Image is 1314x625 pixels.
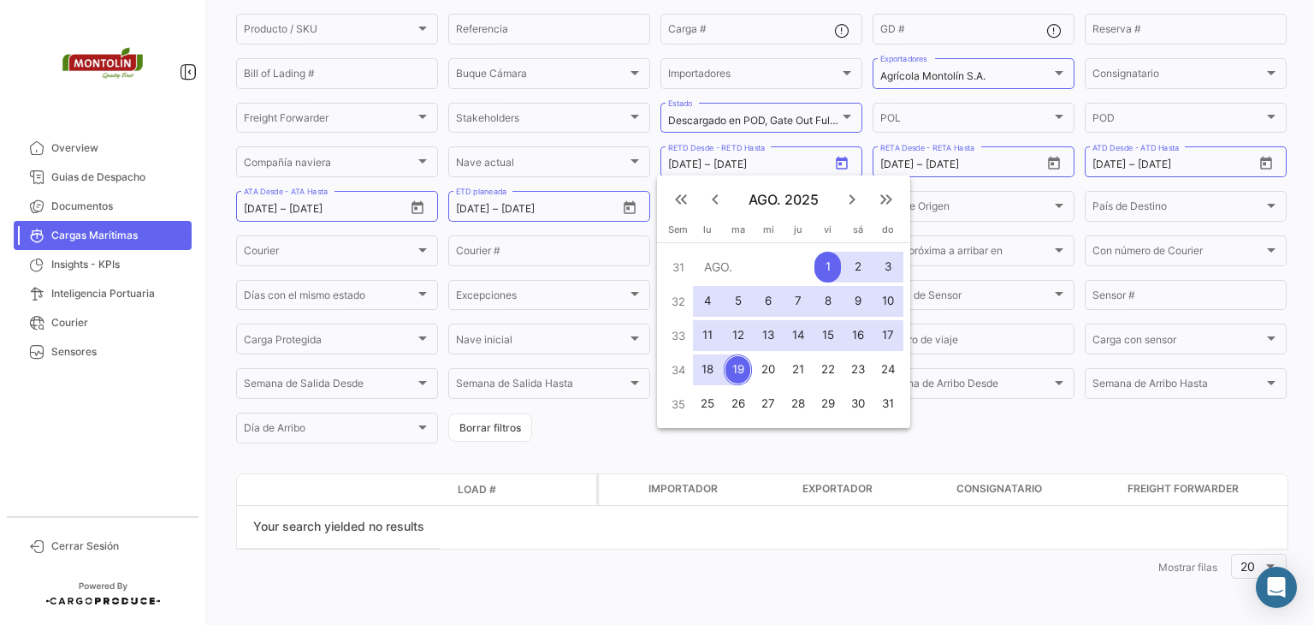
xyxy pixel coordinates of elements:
[814,284,843,318] button: 8 de agosto de 2025
[785,320,812,351] div: 14
[873,318,903,353] button: 17 de agosto de 2025
[723,284,754,318] button: 5 de agosto de 2025
[876,189,897,210] mat-icon: keyboard_double_arrow_right
[814,250,843,284] button: 1 de agosto de 2025
[754,284,784,318] button: 6 de agosto de 2025
[703,223,712,235] span: lu
[755,389,782,420] div: 27
[784,318,814,353] button: 14 de agosto de 2025
[874,252,902,283] div: 3
[873,387,903,421] button: 31 de agosto de 2025
[664,318,693,353] td: 33
[723,318,754,353] button: 12 de agosto de 2025
[814,252,841,283] div: 1
[693,387,723,421] button: 25 de agosto de 2025
[693,353,723,387] button: 18 de agosto de 2025
[814,353,843,387] button: 22 de agosto de 2025
[695,320,721,351] div: 11
[843,387,873,421] button: 30 de agosto de 2025
[724,389,751,420] div: 26
[814,354,841,385] div: 22
[671,189,691,210] mat-icon: keyboard_double_arrow_left
[723,387,754,421] button: 26 de agosto de 2025
[874,286,902,317] div: 10
[844,252,872,283] div: 2
[843,353,873,387] button: 23 de agosto de 2025
[814,389,841,420] div: 29
[844,389,872,420] div: 30
[693,250,814,284] td: AGO.
[843,318,873,353] button: 16 de agosto de 2025
[874,389,902,420] div: 31
[882,223,894,235] span: do
[814,387,843,421] button: 29 de agosto de 2025
[754,318,784,353] button: 13 de agosto de 2025
[693,318,723,353] button: 11 de agosto de 2025
[724,286,751,317] div: 5
[785,389,812,420] div: 28
[755,286,782,317] div: 6
[853,223,863,235] span: sá
[695,354,721,385] div: 18
[784,387,814,421] button: 28 de agosto de 2025
[814,286,841,317] div: 8
[724,354,751,385] div: 19
[664,387,693,421] td: 35
[874,320,902,351] div: 17
[874,354,902,385] div: 24
[844,320,872,351] div: 16
[843,250,873,284] button: 2 de agosto de 2025
[664,353,693,387] td: 34
[785,286,812,317] div: 7
[873,353,903,387] button: 24 de agosto de 2025
[731,223,745,235] span: ma
[844,354,872,385] div: 23
[693,284,723,318] button: 4 de agosto de 2025
[664,250,693,284] td: 31
[873,250,903,284] button: 3 de agosto de 2025
[814,318,843,353] button: 15 de agosto de 2025
[842,189,862,210] mat-icon: keyboard_arrow_right
[695,389,721,420] div: 25
[763,223,774,235] span: mi
[695,286,721,317] div: 4
[794,223,802,235] span: ju
[843,284,873,318] button: 9 de agosto de 2025
[784,284,814,318] button: 7 de agosto de 2025
[754,387,784,421] button: 27 de agosto de 2025
[814,320,841,351] div: 15
[664,223,693,242] th: Sem
[755,320,782,351] div: 13
[784,353,814,387] button: 21 de agosto de 2025
[754,353,784,387] button: 20 de agosto de 2025
[873,284,903,318] button: 10 de agosto de 2025
[723,353,754,387] button: 19 de agosto de 2025
[664,284,693,318] td: 32
[1256,567,1297,608] div: Abrir Intercom Messenger
[844,286,872,317] div: 9
[785,354,812,385] div: 21
[732,191,835,208] span: AGO. 2025
[824,223,832,235] span: vi
[724,320,751,351] div: 12
[755,354,782,385] div: 20
[705,189,725,210] mat-icon: keyboard_arrow_left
